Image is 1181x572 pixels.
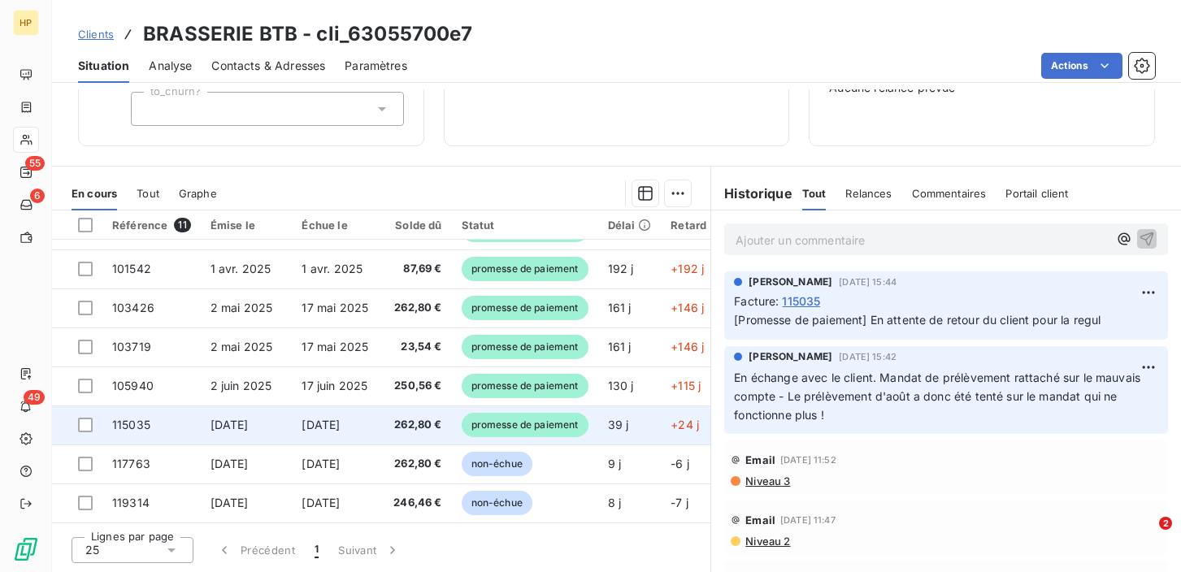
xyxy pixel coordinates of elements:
span: promesse de paiement [462,335,588,359]
span: [DATE] [302,496,340,509]
span: Clients [78,28,114,41]
span: 1 avr. 2025 [302,262,363,275]
span: [PERSON_NAME] [749,349,832,364]
span: 6 [30,188,45,203]
span: -6 j [671,457,689,470]
span: Tout [802,187,827,200]
input: Ajouter une valeur [145,102,158,116]
span: 103719 [112,340,151,353]
span: 192 j [608,262,634,275]
button: Suivant [328,533,410,567]
span: [DATE] [302,457,340,470]
button: Actions [1041,53,1122,79]
span: Portail client [1005,187,1068,200]
span: [DATE] [211,418,249,431]
span: +115 j [671,379,701,392]
div: Solde dû [393,219,441,232]
button: Précédent [206,533,305,567]
span: 2 [1159,517,1172,530]
span: -7 j [671,496,688,509]
div: Statut [462,219,588,232]
span: 262,80 € [393,417,441,433]
span: 262,80 € [393,456,441,472]
span: 161 j [608,340,632,353]
span: 23,54 € [393,339,441,355]
span: promesse de paiement [462,413,588,437]
span: Facture : [734,292,779,310]
span: +24 j [671,418,699,431]
span: 262,80 € [393,300,441,316]
span: promesse de paiement [462,257,588,281]
span: 105940 [112,379,154,392]
div: Échue le [302,219,374,232]
span: 246,46 € [393,495,441,511]
span: 115035 [112,418,150,431]
span: 1 [315,542,319,558]
span: 119314 [112,496,150,509]
span: [PERSON_NAME] [749,275,832,289]
span: [Promesse de paiement] En attente de retour du client pour la regul [734,313,1101,327]
span: 130 j [608,379,634,392]
span: [DATE] 15:42 [839,352,897,362]
div: Retard [671,219,723,232]
span: Commentaires [912,187,987,200]
span: Email [745,513,775,526]
iframe: Intercom live chat [1126,517,1165,556]
span: 250,56 € [393,378,441,394]
span: non-échue [462,452,532,476]
span: [DATE] [302,418,340,431]
span: promesse de paiement [462,374,588,398]
span: [DATE] 15:44 [839,277,897,287]
div: HP [13,10,39,36]
span: 39 j [608,418,629,431]
span: Tout [137,187,159,200]
span: Niveau 3 [744,474,790,487]
span: 55 [25,156,45,171]
div: Délai [608,219,652,232]
span: 117763 [112,457,150,470]
span: 87,69 € [393,261,441,277]
span: 161 j [608,301,632,314]
span: promesse de paiement [462,296,588,320]
span: 49 [24,390,45,405]
span: Email [745,453,775,466]
h3: BRASSERIE BTB - cli_63055700e7 [143,19,473,49]
span: Relances [845,187,892,200]
span: En échange avec le client. Mandat de prélèvement rattaché sur le mauvais compte - Le prélèvement ... [734,370,1144,422]
span: 2 juin 2025 [211,379,272,392]
span: 8 j [608,496,621,509]
span: Paramètres [345,58,407,74]
span: non-échue [462,491,532,515]
span: +146 j [671,340,704,353]
span: 115035 [782,292,820,310]
span: [DATE] [211,457,249,470]
span: 103426 [112,301,154,314]
span: Analyse [149,58,192,74]
span: Contacts & Adresses [211,58,325,74]
span: 2 mai 2025 [211,301,273,314]
span: 17 mai 2025 [302,340,368,353]
span: +146 j [671,301,704,314]
div: Émise le [211,219,283,232]
span: Situation [78,58,129,74]
span: 101542 [112,262,151,275]
div: Référence [112,218,191,232]
img: Logo LeanPay [13,536,39,562]
span: [DATE] 11:52 [780,455,836,465]
span: 11 [174,218,190,232]
span: 17 mai 2025 [302,301,368,314]
span: [DATE] [211,496,249,509]
span: +192 j [671,262,704,275]
button: 1 [305,533,328,567]
span: En cours [72,187,117,200]
span: 1 avr. 2025 [211,262,271,275]
span: Graphe [179,187,217,200]
span: 17 juin 2025 [302,379,367,392]
span: Niveau 2 [744,535,790,548]
span: 25 [85,542,99,558]
span: 9 j [608,457,621,470]
span: 2 mai 2025 [211,340,273,353]
a: Clients [78,26,114,42]
span: [DATE] 11:47 [780,515,836,525]
h6: Historique [711,184,792,203]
